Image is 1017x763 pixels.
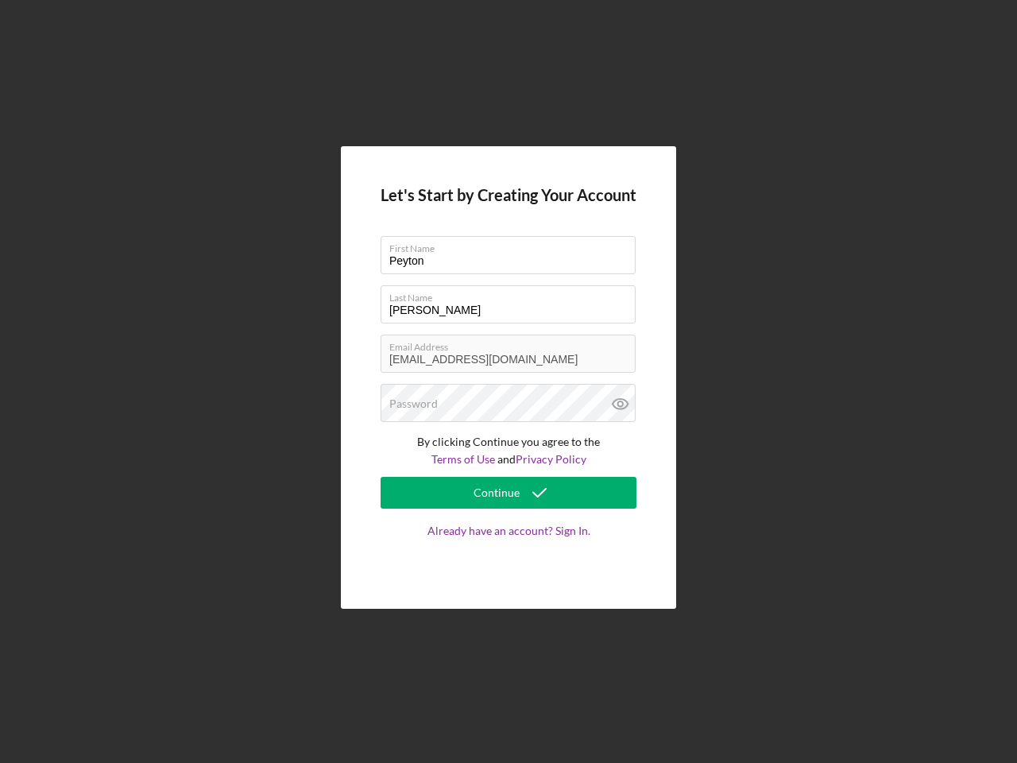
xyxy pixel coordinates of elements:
p: By clicking Continue you agree to the and [381,433,636,469]
label: First Name [389,237,636,254]
h4: Let's Start by Creating Your Account [381,186,636,204]
div: Continue [474,477,520,509]
a: Already have an account? Sign In. [381,525,636,569]
a: Privacy Policy [516,452,586,466]
label: Email Address [389,335,636,353]
a: Terms of Use [431,452,495,466]
label: Password [389,397,438,410]
button: Continue [381,477,636,509]
label: Last Name [389,286,636,304]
